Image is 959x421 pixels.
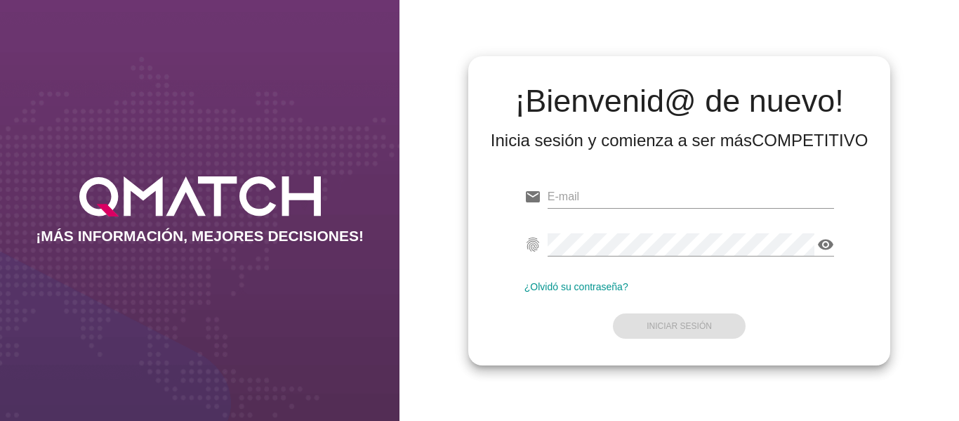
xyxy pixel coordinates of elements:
[491,84,868,118] h2: ¡Bienvenid@ de nuevo!
[524,281,628,292] a: ¿Olvidó su contraseña?
[752,131,868,150] strong: COMPETITIVO
[548,186,835,208] input: E-mail
[491,129,868,152] div: Inicia sesión y comienza a ser más
[524,236,541,253] i: fingerprint
[524,188,541,205] i: email
[817,236,834,253] i: visibility
[36,228,364,245] h2: ¡MÁS INFORMACIÓN, MEJORES DECISIONES!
